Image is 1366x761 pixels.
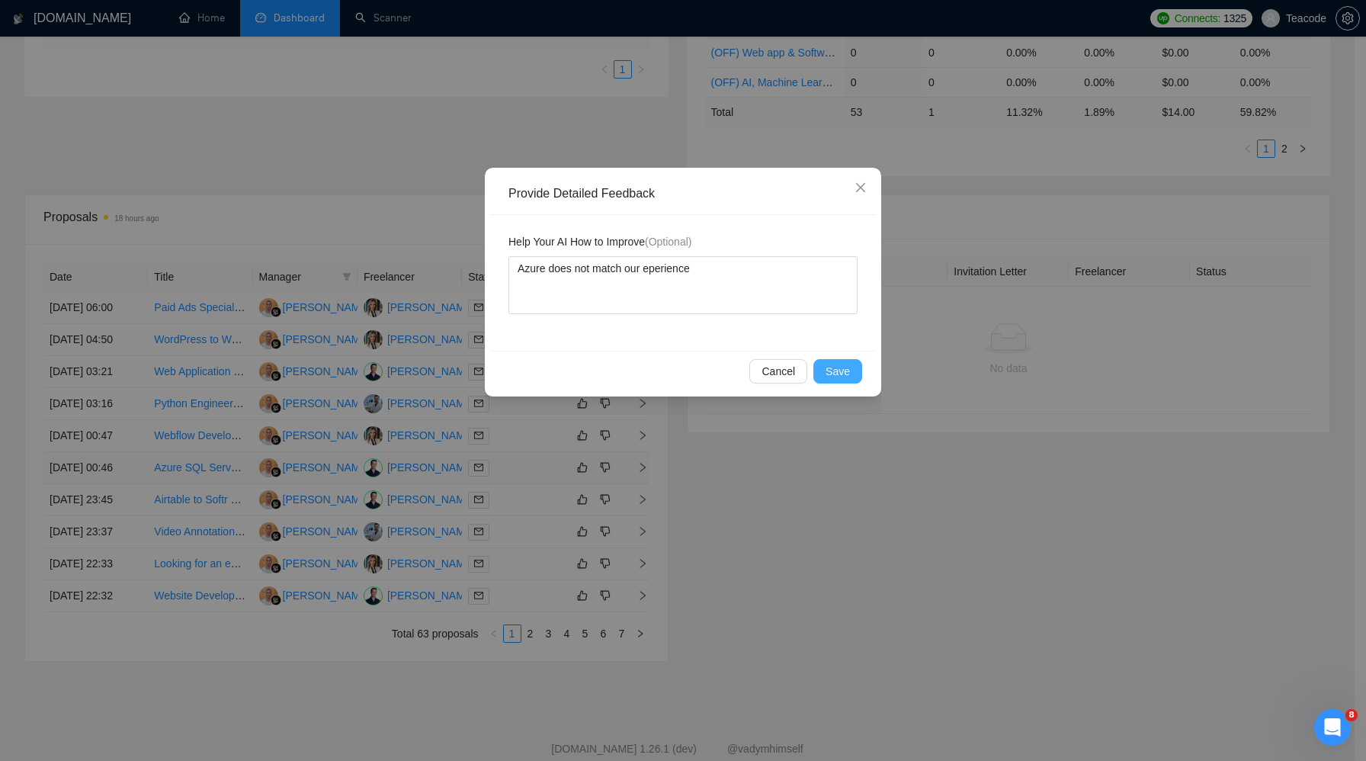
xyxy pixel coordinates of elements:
button: Close [840,168,881,209]
span: Cancel [762,363,795,380]
span: (Optional) [645,236,691,248]
iframe: Intercom live chat [1314,709,1351,746]
textarea: Azure does not match our eperience [508,256,858,314]
span: Help Your AI How to Improve [508,233,691,250]
span: Save [826,363,850,380]
span: 8 [1345,709,1358,721]
button: Save [813,359,862,384]
span: close [855,181,867,194]
button: Cancel [749,359,807,384]
div: Provide Detailed Feedback [508,185,868,202]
